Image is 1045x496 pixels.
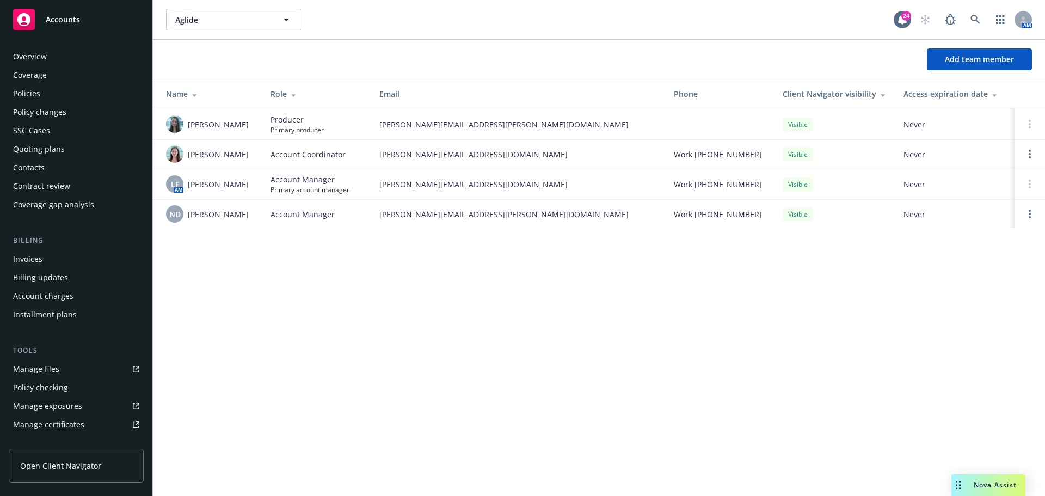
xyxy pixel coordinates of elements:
[9,250,144,268] a: Invoices
[13,250,42,268] div: Invoices
[271,185,349,194] span: Primary account manager
[989,9,1011,30] a: Switch app
[271,114,324,125] span: Producer
[903,88,1006,100] div: Access expiration date
[271,149,346,160] span: Account Coordinator
[783,118,813,131] div: Visible
[9,159,144,176] a: Contacts
[674,179,762,190] span: Work [PHONE_NUMBER]
[903,119,1006,130] span: Never
[13,48,47,65] div: Overview
[1023,148,1036,161] a: Open options
[9,416,144,433] a: Manage certificates
[9,345,144,356] div: Tools
[9,196,144,213] a: Coverage gap analysis
[964,9,986,30] a: Search
[13,287,73,305] div: Account charges
[939,9,961,30] a: Report a Bug
[379,88,656,100] div: Email
[9,177,144,195] a: Contract review
[9,140,144,158] a: Quoting plans
[951,474,1025,496] button: Nova Assist
[9,434,144,452] a: Manage claims
[13,159,45,176] div: Contacts
[9,360,144,378] a: Manage files
[783,88,886,100] div: Client Navigator visibility
[13,379,68,396] div: Policy checking
[783,177,813,191] div: Visible
[271,88,362,100] div: Role
[13,103,66,121] div: Policy changes
[1023,207,1036,221] a: Open options
[9,48,144,65] a: Overview
[169,209,181,220] span: ND
[9,306,144,323] a: Installment plans
[9,379,144,396] a: Policy checking
[13,269,68,286] div: Billing updates
[188,119,249,130] span: [PERSON_NAME]
[13,306,77,323] div: Installment plans
[166,88,253,100] div: Name
[901,11,911,21] div: 24
[9,85,144,102] a: Policies
[166,145,183,163] img: photo
[13,434,68,452] div: Manage claims
[379,119,656,130] span: [PERSON_NAME][EMAIL_ADDRESS][PERSON_NAME][DOMAIN_NAME]
[271,174,349,185] span: Account Manager
[13,122,50,139] div: SSC Cases
[379,209,656,220] span: [PERSON_NAME][EMAIL_ADDRESS][PERSON_NAME][DOMAIN_NAME]
[188,179,249,190] span: [PERSON_NAME]
[166,9,302,30] button: Aglide
[783,148,813,161] div: Visible
[13,66,47,84] div: Coverage
[379,149,656,160] span: [PERSON_NAME][EMAIL_ADDRESS][DOMAIN_NAME]
[188,209,249,220] span: [PERSON_NAME]
[674,88,765,100] div: Phone
[951,474,965,496] div: Drag to move
[783,207,813,221] div: Visible
[13,360,59,378] div: Manage files
[20,460,101,471] span: Open Client Navigator
[674,209,762,220] span: Work [PHONE_NUMBER]
[271,209,335,220] span: Account Manager
[379,179,656,190] span: [PERSON_NAME][EMAIL_ADDRESS][DOMAIN_NAME]
[13,196,94,213] div: Coverage gap analysis
[171,179,179,190] span: LF
[9,397,144,415] a: Manage exposures
[166,115,183,133] img: photo
[9,269,144,286] a: Billing updates
[188,149,249,160] span: [PERSON_NAME]
[9,287,144,305] a: Account charges
[271,125,324,134] span: Primary producer
[945,54,1014,64] span: Add team member
[13,85,40,102] div: Policies
[175,14,269,26] span: Aglide
[903,149,1006,160] span: Never
[9,103,144,121] a: Policy changes
[674,149,762,160] span: Work [PHONE_NUMBER]
[9,122,144,139] a: SSC Cases
[46,15,80,24] span: Accounts
[9,4,144,35] a: Accounts
[13,397,82,415] div: Manage exposures
[13,177,70,195] div: Contract review
[13,140,65,158] div: Quoting plans
[13,416,84,433] div: Manage certificates
[903,179,1006,190] span: Never
[9,66,144,84] a: Coverage
[903,209,1006,220] span: Never
[914,9,936,30] a: Start snowing
[927,48,1032,70] button: Add team member
[9,235,144,246] div: Billing
[974,480,1017,489] span: Nova Assist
